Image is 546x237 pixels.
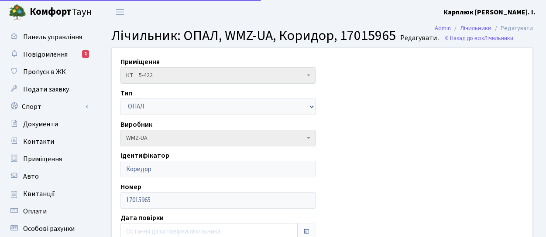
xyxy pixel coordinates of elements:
[126,134,305,142] span: WMZ-UA
[4,168,92,185] a: Авто
[4,115,92,133] a: Документи
[120,192,316,209] input: Номер лічильника, дивіться у своєму паспорті до лічильника
[23,207,47,216] span: Оплати
[120,182,141,192] label: Номер
[23,50,68,59] span: Повідомлення
[4,133,92,150] a: Контакти
[23,224,75,234] span: Особові рахунки
[23,172,39,181] span: Авто
[23,119,58,129] span: Документи
[443,7,536,17] a: Карплюк [PERSON_NAME]. І.
[460,24,491,33] a: Лічильники
[484,34,513,42] span: Лічильники
[30,5,72,19] b: Комфорт
[120,161,316,177] input: Наприклад: Коридор
[120,119,152,130] label: Виробник
[435,24,451,33] a: Admin
[30,5,92,20] span: Таун
[4,98,92,115] a: Спорт
[23,32,82,42] span: Панель управління
[23,67,66,77] span: Пропуск в ЖК
[120,88,132,98] label: Тип
[111,26,396,46] span: Лічильник: ОПАЛ, WMZ-UA, Коридор, 17015965
[23,154,62,164] span: Приміщення
[120,57,160,67] label: Приміщення
[23,189,55,199] span: Квитанції
[4,203,92,220] a: Оплати
[4,150,92,168] a: Приміщення
[398,34,440,42] small: Редагувати .
[120,130,316,146] span: WMZ-UA
[444,34,513,42] a: Назад до всіхЛічильники
[126,71,305,80] span: КТ 5-422
[82,50,89,58] div: 1
[109,5,131,19] button: Переключити навігацію
[4,81,92,98] a: Подати заявку
[4,46,92,63] a: Повідомлення1
[422,19,546,37] nav: breadcrumb
[120,150,169,161] label: Ідентифікатор
[23,137,54,146] span: Контакти
[120,213,164,223] label: Дата повірки
[4,63,92,81] a: Пропуск в ЖК
[4,185,92,203] a: Квитанції
[9,3,26,21] img: logo.png
[491,24,533,33] li: Редагувати
[23,85,69,94] span: Подати заявку
[120,67,316,84] span: КТ 5-422
[4,28,92,46] a: Панель управління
